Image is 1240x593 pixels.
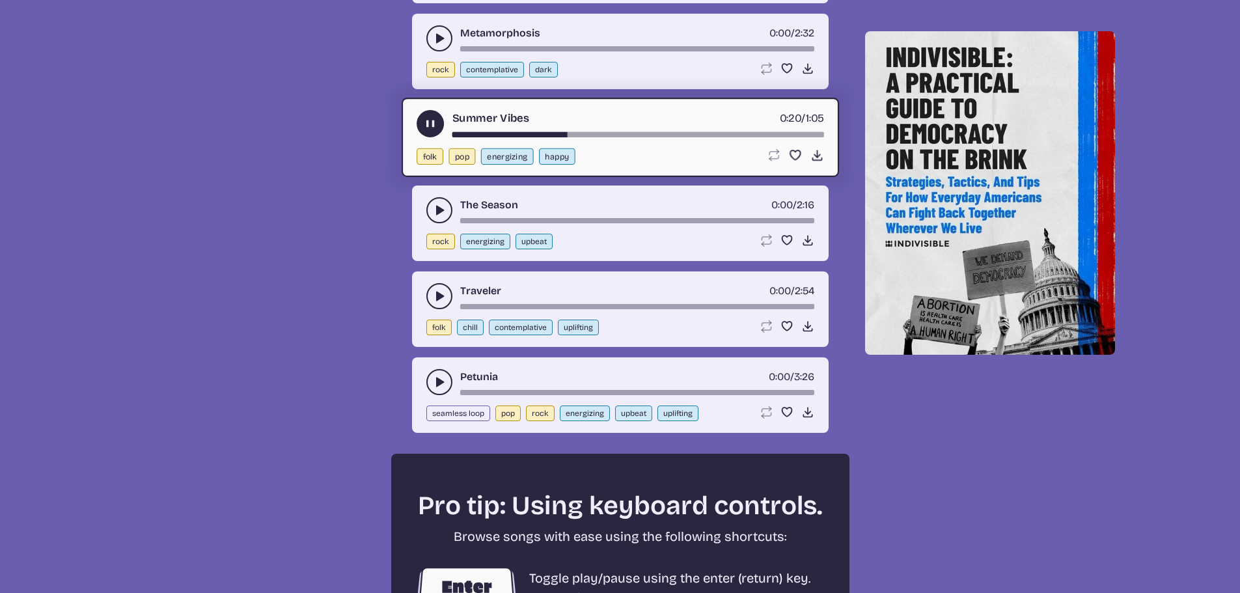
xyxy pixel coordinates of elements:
span: 2:32 [795,27,814,39]
p: Browse songs with ease using the following shortcuts: [415,527,826,546]
div: song-time-bar [460,304,814,309]
a: Metamorphosis [460,25,540,41]
button: Favorite [780,62,793,75]
span: timer [769,284,791,297]
span: 3:26 [794,370,814,383]
button: play-pause toggle [426,197,452,223]
button: play-pause toggle [426,283,452,309]
button: Favorite [780,406,793,419]
a: Summer Vibes [452,110,529,126]
span: timer [769,27,791,39]
button: rock [526,406,555,421]
div: song-time-bar [460,390,814,395]
button: Loop [760,406,773,419]
button: contemplative [460,62,524,77]
button: Favorite [780,234,793,247]
button: Loop [760,234,773,247]
div: song-time-bar [452,132,823,137]
button: play-pause toggle [426,25,452,51]
button: dark [529,62,558,77]
span: timer [771,199,793,211]
div: / [779,110,823,126]
button: energizing [460,234,510,249]
button: upbeat [615,406,652,421]
button: Favorite [788,148,802,162]
button: pop [448,148,475,165]
button: seamless loop [426,406,490,421]
button: Loop [760,320,773,333]
button: chill [457,320,484,335]
a: Petunia [460,369,498,385]
button: folk [426,320,452,335]
div: / [769,25,814,41]
a: The Season [460,197,518,213]
div: / [769,369,814,385]
button: folk [417,148,443,165]
button: happy [539,148,575,165]
button: upbeat [516,234,553,249]
button: rock [426,234,455,249]
button: uplifting [657,406,698,421]
a: Traveler [460,283,501,299]
span: 1:05 [805,111,823,124]
button: Loop [766,148,780,162]
span: timer [779,111,801,124]
button: energizing [480,148,533,165]
span: 2:16 [797,199,814,211]
span: 2:54 [795,284,814,297]
div: / [769,283,814,299]
button: pop [495,406,521,421]
button: Favorite [780,320,793,333]
button: energizing [560,406,610,421]
button: uplifting [558,320,599,335]
img: Help save our democracy! [865,31,1115,355]
button: play-pause toggle [417,110,444,137]
button: rock [426,62,455,77]
button: play-pause toggle [426,369,452,395]
div: song-time-bar [460,46,814,51]
div: / [771,197,814,213]
button: Loop [760,62,773,75]
span: timer [769,370,790,383]
h2: Pro tip: Using keyboard controls. [415,490,826,521]
div: song-time-bar [460,218,814,223]
button: contemplative [489,320,553,335]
